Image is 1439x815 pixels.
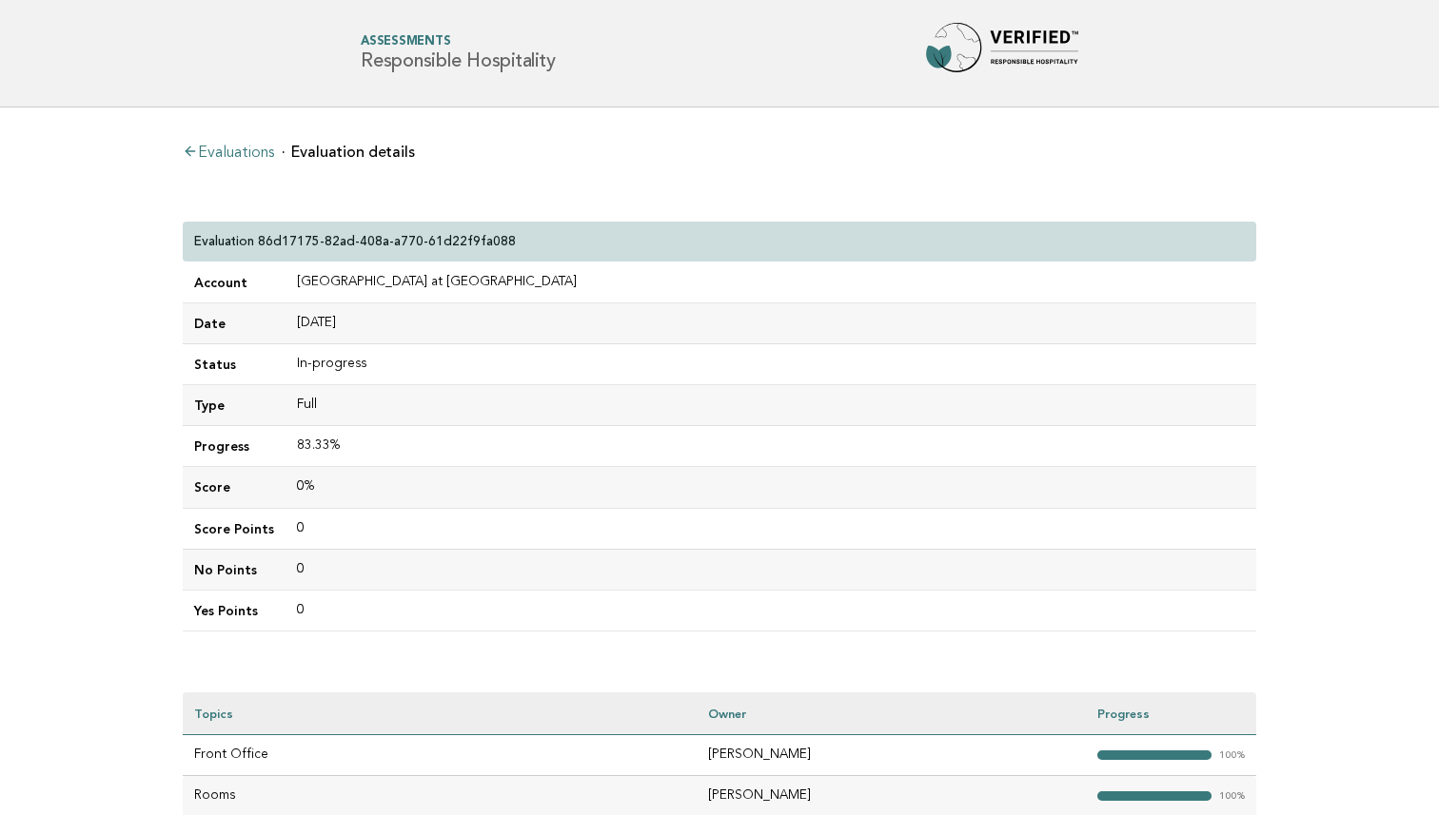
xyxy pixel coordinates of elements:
[697,692,1086,735] th: Owner
[926,23,1078,84] img: Forbes Travel Guide
[183,426,286,467] td: Progress
[286,303,1256,344] td: [DATE]
[286,590,1256,631] td: 0
[286,426,1256,467] td: 83.33%
[286,262,1256,303] td: [GEOGRAPHIC_DATA] at [GEOGRAPHIC_DATA]
[361,36,555,49] span: Assessments
[183,735,697,776] td: Front Office
[183,508,286,549] td: Score Points
[183,692,697,735] th: Topics
[286,467,1256,508] td: 0%
[1097,750,1212,761] strong: ">
[183,303,286,344] td: Date
[183,385,286,426] td: Type
[183,262,286,303] td: Account
[183,549,286,590] td: No Points
[1219,791,1245,802] em: 100%
[286,385,1256,426] td: Full
[183,467,286,508] td: Score
[286,508,1256,549] td: 0
[1086,692,1256,735] th: Progress
[697,735,1086,776] td: [PERSON_NAME]
[1219,750,1245,761] em: 100%
[282,145,415,160] li: Evaluation details
[361,36,555,71] h1: Responsible Hospitality
[286,344,1256,385] td: In-progress
[183,146,274,161] a: Evaluations
[286,549,1256,590] td: 0
[194,233,516,250] p: Evaluation 86d17175-82ad-408a-a770-61d22f9fa088
[1097,791,1212,802] strong: ">
[183,590,286,631] td: Yes Points
[183,344,286,385] td: Status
